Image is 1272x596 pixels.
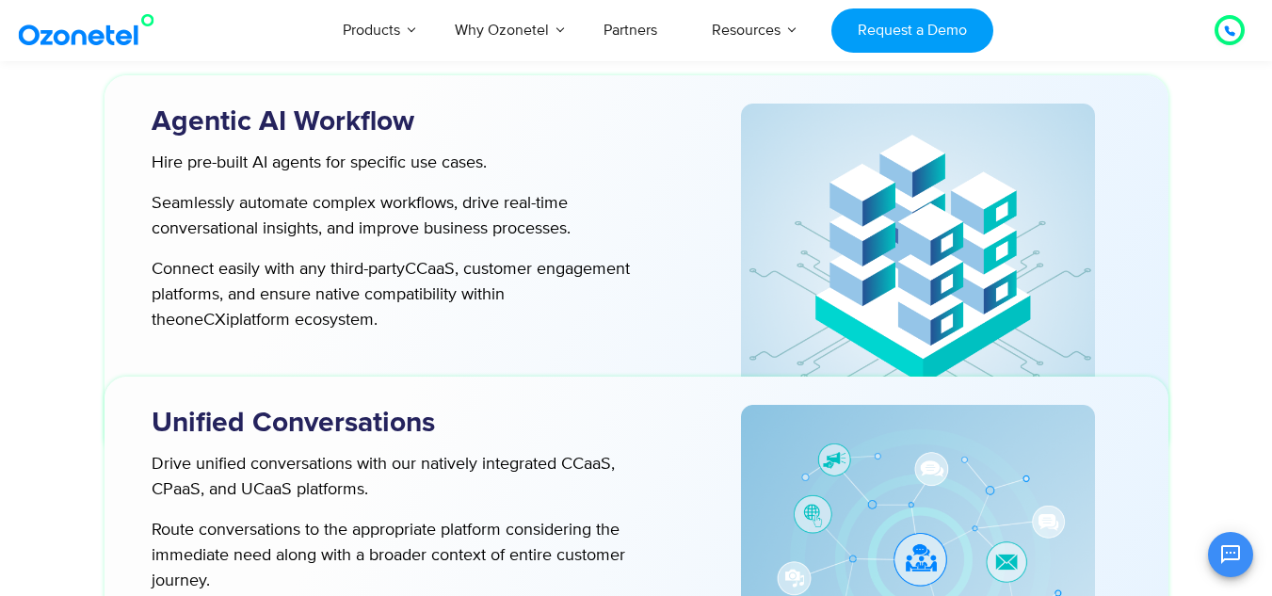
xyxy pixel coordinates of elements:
span: oneCXi [175,310,230,330]
h3: Unified Conversations [152,405,679,442]
span: CCaaS [405,259,455,280]
span: , customer engagement platforms, and ensure native compatibility within the [152,259,630,330]
span: Connect easily with any third-party [152,259,405,280]
span: platform ecosystem. [230,310,378,330]
p: Drive unified conversations with our natively integrated CCaaS, CPaaS, and UCaaS platforms. [152,452,640,503]
button: Open chat [1208,532,1253,577]
h3: Agentic AI Workflow [152,104,679,140]
p: Route conversations to the appropriate platform considering the immediate need along with a broad... [152,518,640,594]
p: Seamlessly automate complex workflows, drive real-time conversational insights, and improve busin... [152,191,640,242]
a: Request a Demo [831,8,992,53]
p: Hire pre-built AI agents for specific use cases. [152,151,640,176]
